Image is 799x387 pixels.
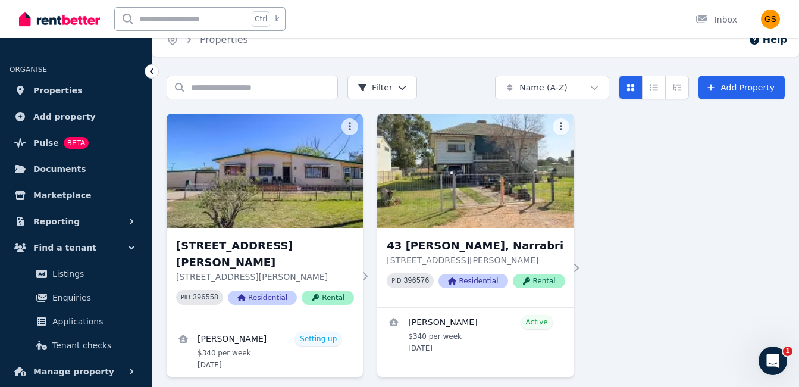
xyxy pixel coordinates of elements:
[52,338,133,352] span: Tenant checks
[10,131,142,155] a: PulseBETA
[761,10,780,29] img: Gemmalee Stevenson
[33,110,96,124] span: Add property
[10,236,142,260] button: Find a tenant
[377,114,574,228] img: 43 Hinds, Narrabri
[10,105,142,129] a: Add property
[14,262,137,286] a: Listings
[10,157,142,181] a: Documents
[495,76,609,99] button: Name (A-Z)
[167,324,363,377] a: View details for Kirby Finn
[19,10,100,28] img: RentBetter
[10,360,142,383] button: Manage property
[228,291,297,305] span: Residential
[14,333,137,357] a: Tenant checks
[33,136,59,150] span: Pulse
[391,277,401,284] small: PID
[176,271,354,283] p: [STREET_ADDRESS][PERSON_NAME]
[275,14,279,24] span: k
[52,314,133,329] span: Applications
[403,277,429,285] code: 396576
[698,76,785,99] a: Add Property
[642,76,666,99] button: Compact list view
[152,23,262,57] nav: Breadcrumb
[10,79,142,102] a: Properties
[176,238,354,271] h3: [STREET_ADDRESS][PERSON_NAME]
[341,118,358,135] button: More options
[33,162,86,176] span: Documents
[10,210,142,233] button: Reporting
[347,76,417,99] button: Filter
[358,82,393,93] span: Filter
[759,347,787,375] iframe: Intercom live chat
[695,14,737,26] div: Inbox
[302,291,354,305] span: Rental
[519,82,568,93] span: Name (A-Z)
[167,114,363,324] a: 2 Wade Street, Narrabri[STREET_ADDRESS][PERSON_NAME][STREET_ADDRESS][PERSON_NAME]PID 396558Reside...
[33,188,91,202] span: Marketplace
[52,291,133,305] span: Enquiries
[748,33,787,47] button: Help
[387,254,565,266] p: [STREET_ADDRESS][PERSON_NAME]
[513,274,565,288] span: Rental
[377,114,574,307] a: 43 Hinds, Narrabri43 [PERSON_NAME], Narrabri[STREET_ADDRESS][PERSON_NAME]PID 396576ResidentialRental
[64,137,89,149] span: BETA
[14,310,137,333] a: Applications
[33,83,83,98] span: Properties
[377,308,574,360] a: View details for Reanna McKenzie
[181,294,190,301] small: PID
[33,214,80,229] span: Reporting
[33,364,114,379] span: Manage property
[52,267,133,281] span: Listings
[553,118,569,135] button: More options
[193,294,218,302] code: 396558
[14,286,137,310] a: Enquiries
[665,76,689,99] button: Expanded list view
[33,241,96,255] span: Find a tenant
[200,34,248,45] a: Properties
[387,238,565,254] h3: 43 [PERSON_NAME], Narrabri
[167,114,363,228] img: 2 Wade Street, Narrabri
[10,183,142,207] a: Marketplace
[10,65,47,74] span: ORGANISE
[619,76,689,99] div: View options
[619,76,643,99] button: Card view
[438,274,507,288] span: Residential
[252,11,270,27] span: Ctrl
[783,347,792,356] span: 1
